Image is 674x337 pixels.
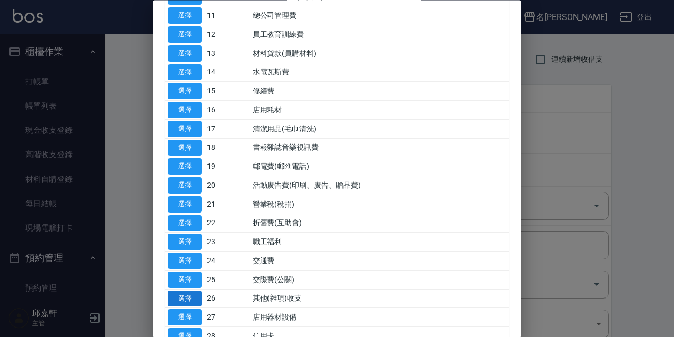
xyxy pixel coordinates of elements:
[204,271,250,290] td: 25
[204,25,250,44] td: 12
[168,178,202,194] button: 選擇
[250,120,509,139] td: 清潔用品(毛巾清洗)
[168,8,202,24] button: 選擇
[250,252,509,271] td: 交通費
[204,252,250,271] td: 24
[204,120,250,139] td: 17
[250,195,509,214] td: 營業稅(稅捐)
[168,291,202,307] button: 選擇
[204,195,250,214] td: 21
[250,44,509,63] td: 材料貨款(員購材料)
[204,101,250,120] td: 16
[168,234,202,251] button: 選擇
[250,176,509,195] td: 活動廣告費(印刷、廣告、贈品費)
[250,101,509,120] td: 店用耗材
[204,82,250,101] td: 15
[204,63,250,82] td: 14
[250,233,509,252] td: 職工福利
[204,308,250,327] td: 27
[168,196,202,213] button: 選擇
[168,215,202,232] button: 選擇
[250,308,509,327] td: 店用器材設備
[168,253,202,269] button: 選擇
[204,176,250,195] td: 20
[250,214,509,233] td: 折舊費(互助會)
[250,157,509,176] td: 郵電費(郵匯電話)
[250,271,509,290] td: 交際費(公關)
[250,290,509,309] td: 其他(雜項)收支
[204,290,250,309] td: 26
[168,102,202,119] button: 選擇
[204,157,250,176] td: 19
[204,44,250,63] td: 13
[250,63,509,82] td: 水電瓦斯費
[204,139,250,158] td: 18
[250,6,509,25] td: 總公司管理費
[168,27,202,43] button: 選擇
[168,64,202,81] button: 選擇
[168,140,202,156] button: 選擇
[204,214,250,233] td: 22
[168,310,202,326] button: 選擇
[168,121,202,137] button: 選擇
[250,25,509,44] td: 員工教育訓練費
[250,82,509,101] td: 修繕費
[168,159,202,175] button: 選擇
[168,45,202,62] button: 選擇
[168,83,202,100] button: 選擇
[204,233,250,252] td: 23
[204,6,250,25] td: 11
[250,139,509,158] td: 書報雜誌音樂視訊費
[168,272,202,288] button: 選擇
